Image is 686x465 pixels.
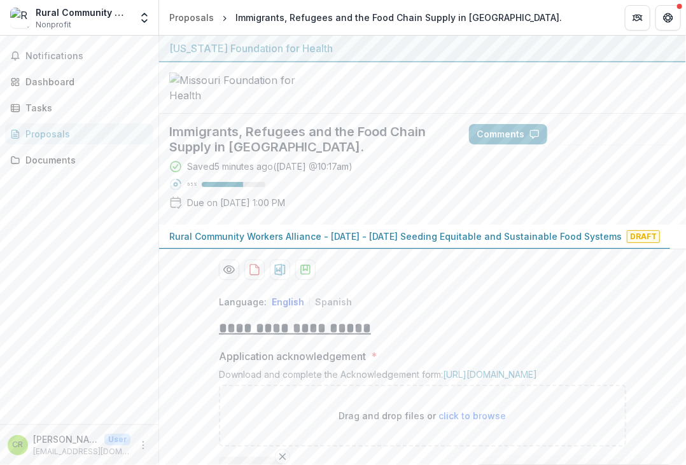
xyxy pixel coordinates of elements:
[5,97,153,118] a: Tasks
[25,101,143,115] div: Tasks
[219,369,626,385] div: Download and complete the Acknowledgement form:
[5,149,153,170] a: Documents
[169,230,622,243] p: Rural Community Workers Alliance - [DATE] - [DATE] Seeding Equitable and Sustainable Food Systems
[25,127,143,141] div: Proposals
[187,196,285,209] p: Due on [DATE] 1:00 PM
[13,441,24,449] div: Carlos Rich
[36,19,71,31] span: Nonprofit
[552,124,676,144] button: Answer Suggestions
[136,438,151,453] button: More
[443,369,537,380] a: [URL][DOMAIN_NAME]
[164,8,219,27] a: Proposals
[25,75,143,88] div: Dashboard
[33,446,130,457] p: [EMAIL_ADDRESS][DOMAIN_NAME]
[136,5,153,31] button: Open entity switcher
[627,230,660,243] span: Draft
[104,434,130,445] p: User
[25,51,148,62] span: Notifications
[219,349,366,364] p: Application acknowledgement
[655,5,681,31] button: Get Help
[169,73,297,103] img: Missouri Foundation for Health
[169,124,449,155] h2: Immigrants, Refugees and the Food Chain Supply in [GEOGRAPHIC_DATA].
[272,296,304,307] button: English
[5,46,153,66] button: Notifications
[339,409,507,422] p: Drag and drop files or
[187,160,353,173] div: Saved 5 minutes ago ( [DATE] @ 10:17am )
[36,6,130,19] div: Rural Community Workers Alliance
[315,296,352,307] button: Spanish
[169,41,676,56] div: [US_STATE] Foundation for Health
[25,153,143,167] div: Documents
[5,71,153,92] a: Dashboard
[164,8,567,27] nav: breadcrumb
[169,11,214,24] div: Proposals
[235,11,562,24] div: Immigrants, Refugees and the Food Chain Supply in [GEOGRAPHIC_DATA].
[244,260,265,280] button: download-proposal
[187,180,197,189] p: 65 %
[275,449,290,464] button: Remove File
[439,410,507,421] span: click to browse
[270,260,290,280] button: download-proposal
[219,260,239,280] button: Preview 926a2d49-355c-457e-be0c-d2755739bfc7-0.pdf
[295,260,316,280] button: download-proposal
[33,433,99,446] p: [PERSON_NAME]
[5,123,153,144] a: Proposals
[469,124,547,144] button: Comments
[219,295,267,309] p: Language:
[625,5,650,31] button: Partners
[10,8,31,28] img: Rural Community Workers Alliance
